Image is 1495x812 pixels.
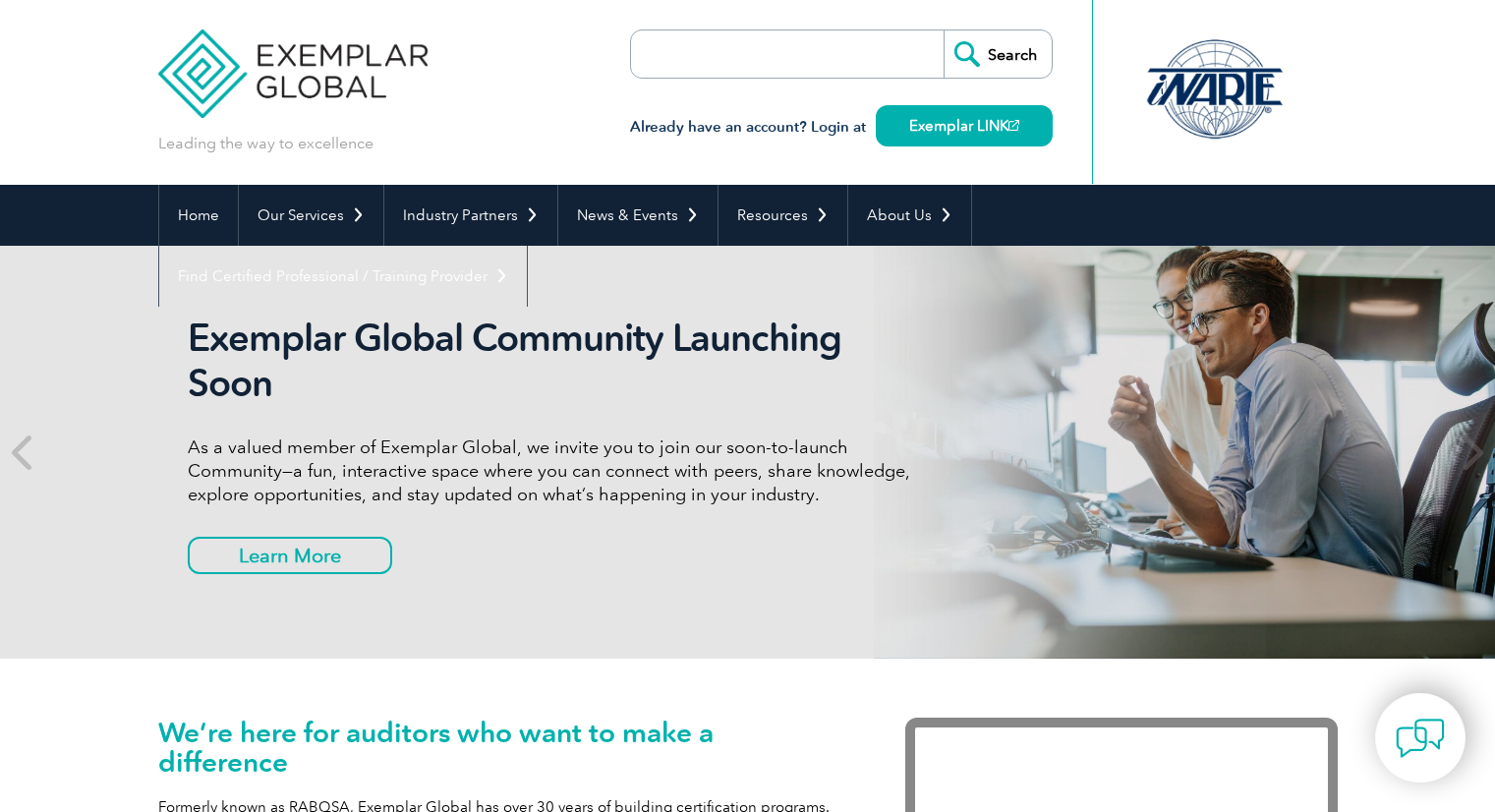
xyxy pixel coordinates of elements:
a: Resources [719,185,847,246]
img: contact-chat.png [1396,714,1445,763]
a: About Us [848,185,971,246]
a: Learn More [188,537,392,574]
h2: Exemplar Global Community Launching Soon [188,316,925,406]
p: As a valued member of Exemplar Global, we invite you to join our soon-to-launch Community—a fun, ... [188,435,925,506]
p: Leading the way to excellence [158,133,374,154]
a: Exemplar LINK [876,105,1053,146]
h1: We’re here for auditors who want to make a difference [158,718,846,777]
a: Industry Partners [384,185,557,246]
img: open_square.png [1008,120,1019,131]
a: News & Events [558,185,718,246]
a: Home [159,185,238,246]
h3: Already have an account? Login at [630,115,1053,140]
a: Find Certified Professional / Training Provider [159,246,527,307]
input: Search [944,30,1052,78]
a: Our Services [239,185,383,246]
